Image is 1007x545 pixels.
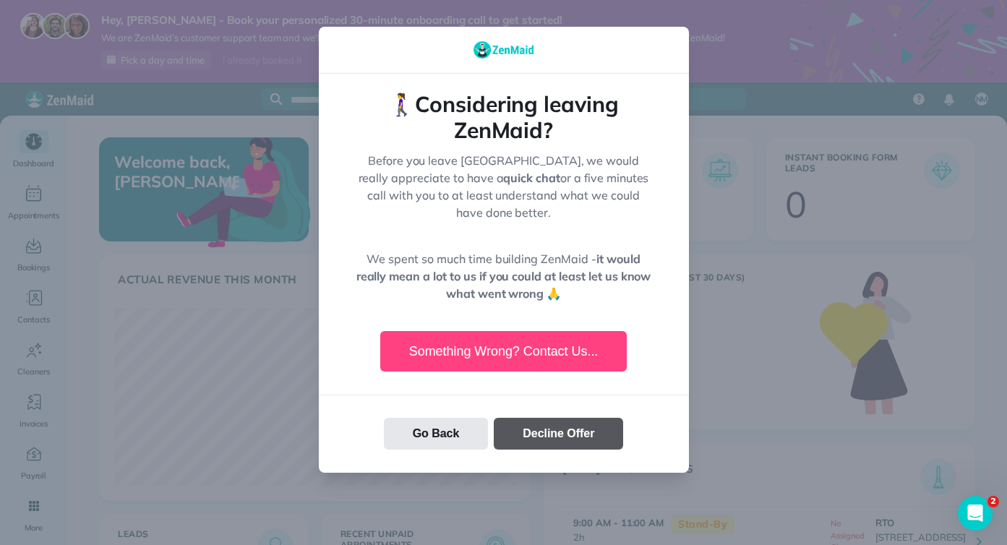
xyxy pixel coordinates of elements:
strong: it would really mean a lot to us if you could at least let us know what went wrong [356,252,651,301]
p: ⠀⠀⠀⠀⠀⠀⠀⠀⠀⠀⠀⠀⠀⠀⠀⠀⠀⠀⠀ [353,221,654,239]
iframe: Intercom live chat [958,496,993,531]
button: Something Wrong? Contact Us... [380,331,627,372]
p: We spent so much time building ZenMaid - [353,250,654,302]
strong: quick chat [503,171,560,185]
img: Logo [473,41,533,59]
strong: 🙏 [547,286,561,301]
span: 2 [987,496,999,507]
button: Go Back [384,418,489,450]
p: Before you leave [GEOGRAPHIC_DATA], we would really appreciate to have a or a five minutes call w... [353,152,654,221]
button: Decline Offer [494,418,623,450]
h1: 🚶‍♀️Considering leaving ZenMaid? [353,91,654,143]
